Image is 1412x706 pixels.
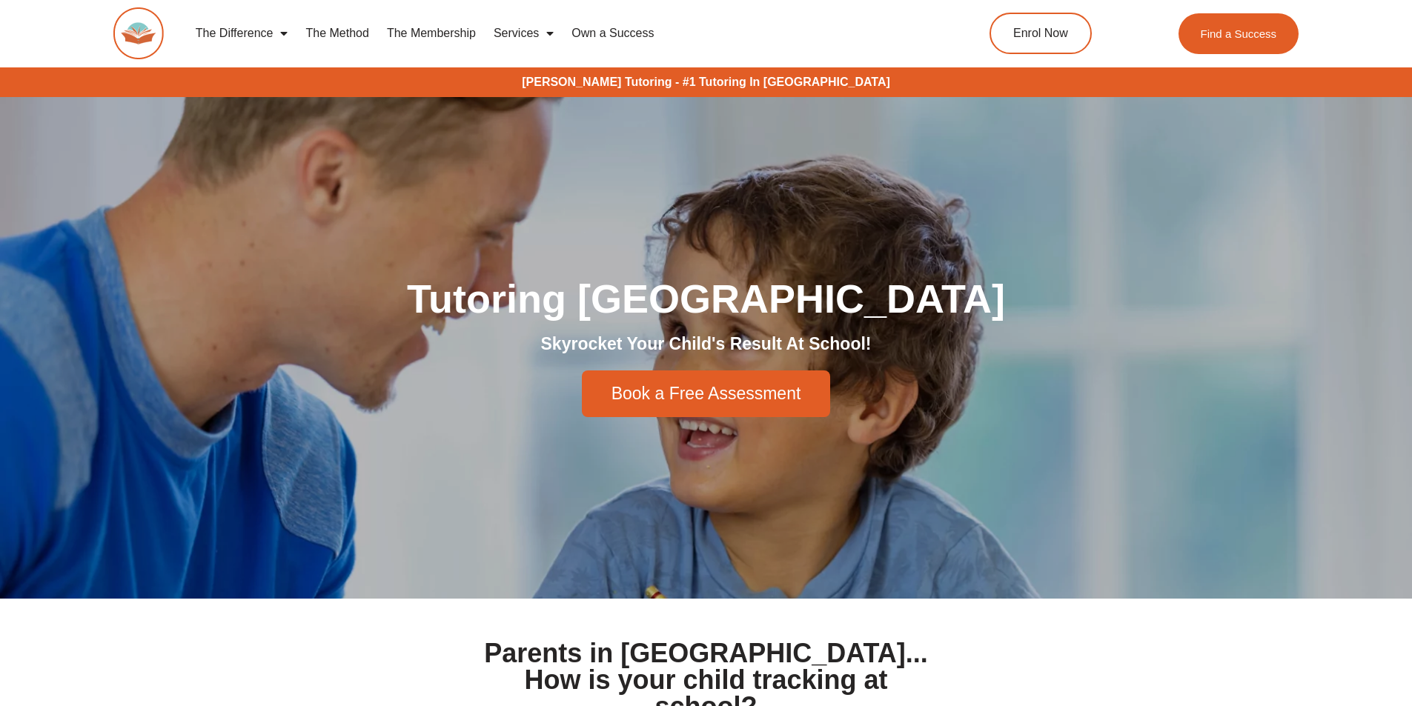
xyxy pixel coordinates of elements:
a: Own a Success [563,16,663,50]
a: The Difference [187,16,297,50]
span: Book a Free Assessment [611,385,801,402]
a: Services [485,16,563,50]
span: Find a Success [1201,28,1277,39]
h2: Skyrocket Your Child's Result At School! [291,333,1121,356]
span: Enrol Now [1013,27,1068,39]
a: Enrol Now [990,13,1092,54]
h1: Tutoring [GEOGRAPHIC_DATA] [291,279,1121,319]
a: Find a Success [1179,13,1299,54]
nav: Menu [187,16,922,50]
a: Book a Free Assessment [582,370,831,417]
a: The Method [296,16,377,50]
a: The Membership [378,16,485,50]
